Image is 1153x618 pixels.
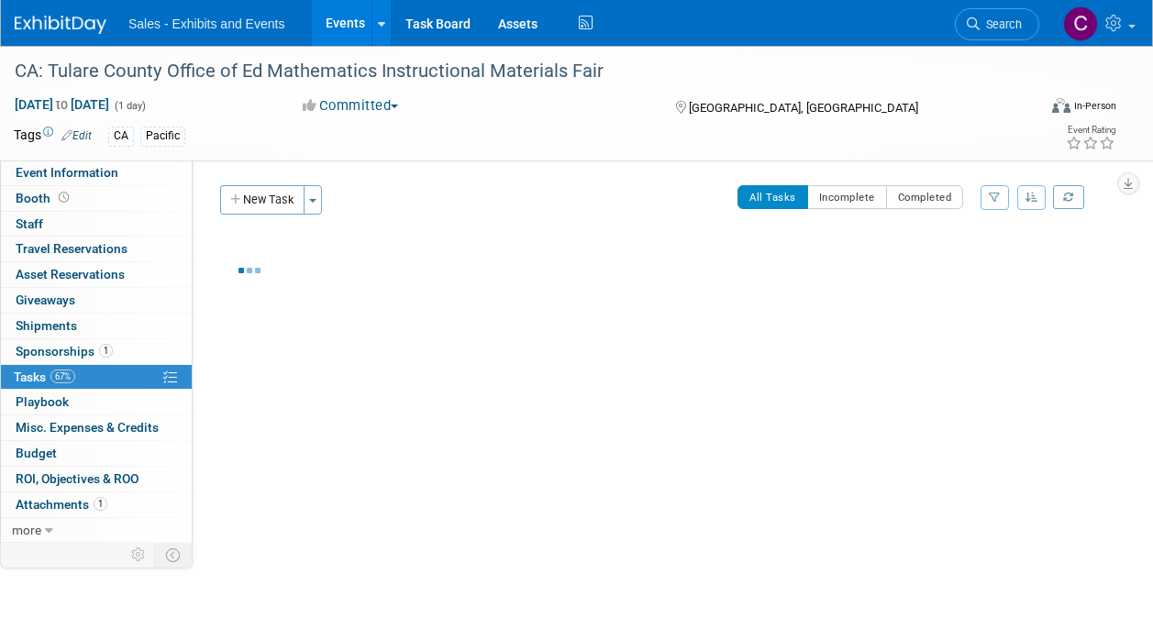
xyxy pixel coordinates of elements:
span: Search [980,17,1022,31]
a: ROI, Objectives & ROO [1,467,192,491]
a: Event Information [1,160,192,185]
a: Edit [61,129,92,142]
a: Staff [1,212,192,237]
a: Search [955,8,1039,40]
span: Budget [16,446,57,460]
a: Misc. Expenses & Credits [1,415,192,440]
button: Completed [886,185,964,209]
span: Sales - Exhibits and Events [128,17,284,31]
button: Incomplete [807,185,887,209]
img: Format-Inperson.png [1052,98,1070,113]
div: CA: Tulare County Office of Ed Mathematics Instructional Materials Fair [8,55,1022,88]
span: Sponsorships [16,344,113,359]
td: Personalize Event Tab Strip [123,543,155,567]
span: Staff [16,216,43,231]
td: Tags [14,126,92,147]
span: Giveaways [16,292,75,307]
a: Tasks67% [1,365,192,390]
span: (1 day) [113,100,146,112]
a: Booth [1,186,192,211]
a: Giveaways [1,288,192,313]
span: Asset Reservations [16,267,125,281]
img: ExhibitDay [15,16,106,34]
span: Attachments [16,497,107,512]
img: loading... [238,268,261,273]
div: CA [108,127,134,146]
span: [DATE] [DATE] [14,96,110,113]
span: Misc. Expenses & Credits [16,420,159,435]
a: Sponsorships1 [1,339,192,364]
span: Event Information [16,165,118,180]
div: In-Person [1073,99,1116,113]
a: Shipments [1,314,192,338]
span: Travel Reservations [16,241,127,256]
span: Playbook [16,394,69,409]
a: Asset Reservations [1,262,192,287]
span: 1 [99,344,113,358]
button: Committed [296,96,405,116]
span: 1 [94,497,107,511]
a: Attachments1 [1,492,192,517]
a: Budget [1,441,192,466]
span: Booth not reserved yet [55,191,72,204]
a: Playbook [1,390,192,414]
span: to [53,97,71,112]
span: more [12,523,41,537]
a: more [1,518,192,543]
button: New Task [220,185,305,215]
a: Refresh [1053,185,1084,209]
span: Booth [16,191,72,205]
span: Tasks [14,370,75,384]
div: Event Format [956,95,1116,123]
span: [GEOGRAPHIC_DATA], [GEOGRAPHIC_DATA] [689,101,918,115]
button: All Tasks [737,185,808,209]
a: Travel Reservations [1,237,192,261]
span: Shipments [16,318,77,333]
img: Christine Lurz [1063,6,1098,41]
span: ROI, Objectives & ROO [16,471,139,486]
div: Event Rating [1066,126,1115,135]
td: Toggle Event Tabs [155,543,193,567]
div: Pacific [140,127,185,146]
span: 67% [50,370,75,383]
